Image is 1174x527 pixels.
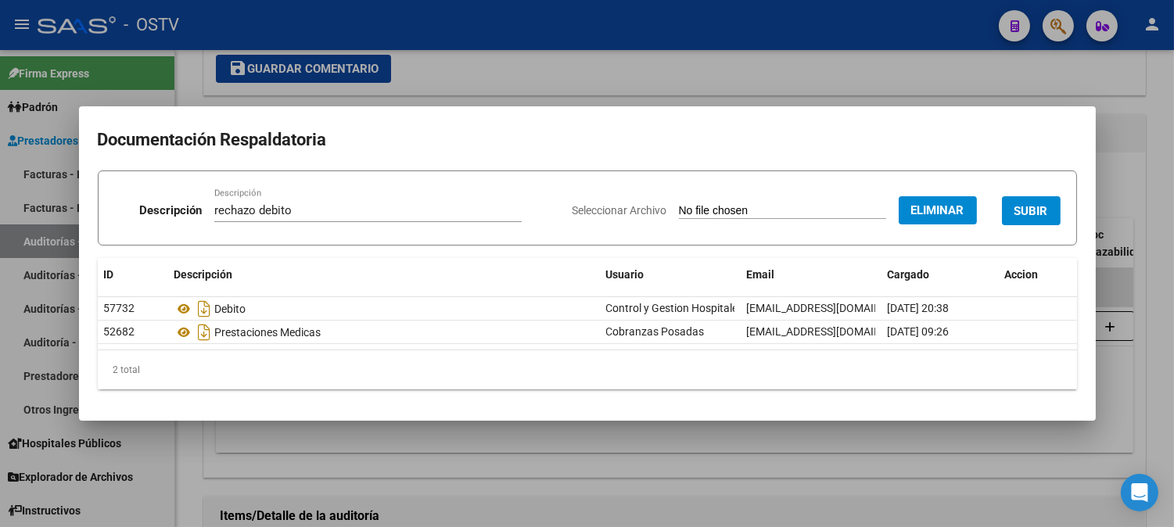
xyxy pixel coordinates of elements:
div: Debito [174,296,594,321]
datatable-header-cell: Accion [999,258,1077,292]
span: Seleccionar Archivo [573,204,667,217]
span: [DATE] 09:26 [888,325,950,338]
div: 2 total [98,350,1077,389]
span: Usuario [606,268,644,281]
span: [EMAIL_ADDRESS][DOMAIN_NAME] [747,325,921,338]
button: SUBIR [1002,196,1061,225]
span: Eliminar [911,203,964,217]
span: Cargado [888,268,930,281]
span: Cobranzas Posadas [606,325,705,338]
span: Accion [1005,268,1039,281]
span: [EMAIL_ADDRESS][DOMAIN_NAME] [747,302,921,314]
i: Descargar documento [195,320,215,345]
div: Open Intercom Messenger [1121,474,1158,511]
span: Descripción [174,268,233,281]
span: ID [104,268,114,281]
datatable-header-cell: Descripción [168,258,600,292]
span: [DATE] 20:38 [888,302,950,314]
span: Control y Gestion Hospitales Públicos (OSTV) [606,302,825,314]
p: Descripción [139,202,202,220]
datatable-header-cell: Email [741,258,881,292]
span: Email [747,268,775,281]
span: SUBIR [1014,204,1048,218]
datatable-header-cell: ID [98,258,168,292]
i: Descargar documento [195,296,215,321]
datatable-header-cell: Usuario [600,258,741,292]
span: 57732 [104,302,135,314]
h2: Documentación Respaldatoria [98,125,1077,155]
datatable-header-cell: Cargado [881,258,999,292]
span: 52682 [104,325,135,338]
button: Eliminar [899,196,977,224]
div: Prestaciones Medicas [174,320,594,345]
